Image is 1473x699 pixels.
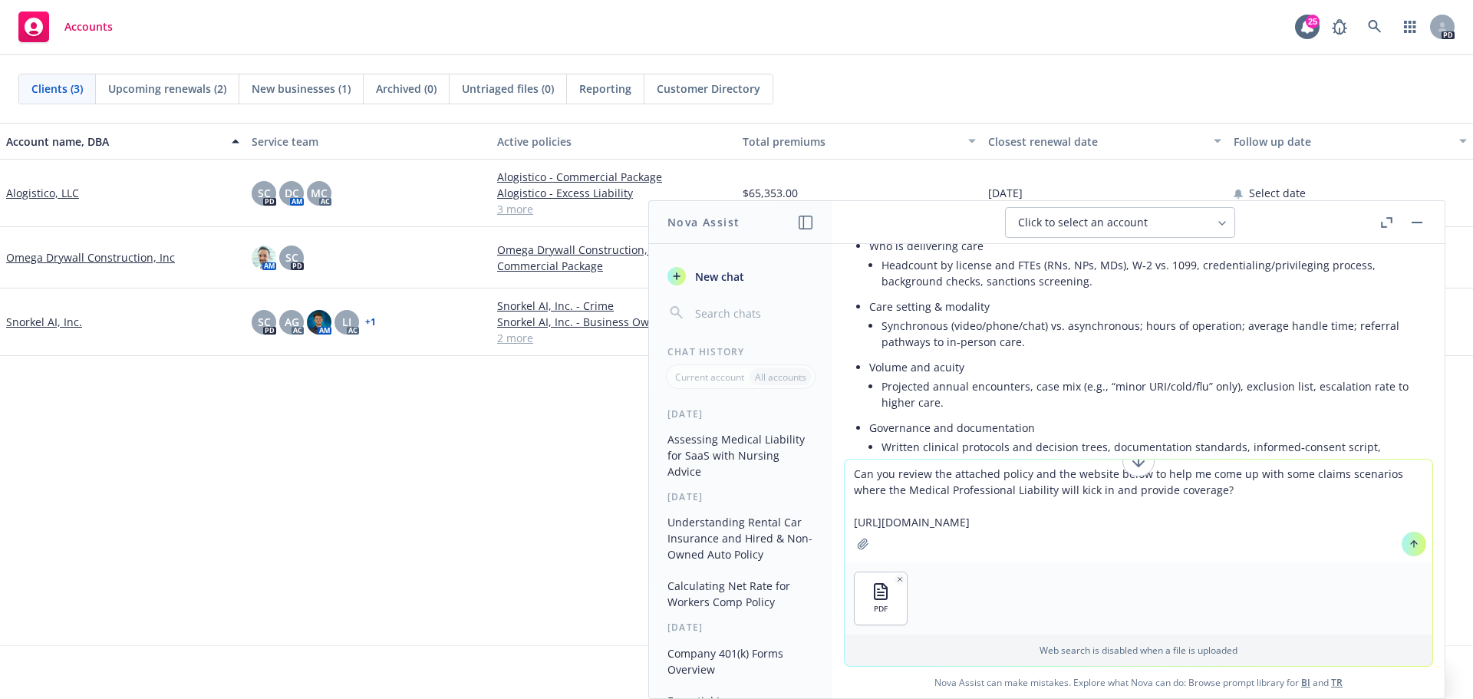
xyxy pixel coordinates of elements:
button: Total premiums [736,123,982,160]
span: Untriaged files (0) [462,81,554,97]
p: Web search is disabled when a file is uploaded [854,644,1423,657]
span: New businesses (1) [252,81,351,97]
img: photo [252,246,276,270]
button: New chat [661,262,820,290]
div: Total premiums [743,134,959,150]
span: SC [258,185,271,201]
a: Omega Drywall Construction, Inc [6,249,175,265]
a: Alogistico - Commercial Package [497,169,730,185]
div: Service team [252,134,485,150]
a: Snorkel AI, Inc. - Business Owners [497,314,730,330]
span: LI [342,314,351,330]
span: SC [285,249,298,265]
li: Care setting & modality [869,295,1420,356]
span: Archived (0) [376,81,437,97]
button: Active policies [491,123,736,160]
a: 2 more [497,330,730,346]
span: MC [311,185,328,201]
a: Snorkel AI, Inc. - Crime [497,298,730,314]
span: DC [285,185,299,201]
a: Switch app [1395,12,1425,42]
a: Snorkel AI, Inc. [6,314,82,330]
div: Chat History [649,345,832,358]
div: Active policies [497,134,730,150]
a: Search [1359,12,1390,42]
span: [DATE] [988,185,1023,201]
span: Nova Assist can make mistakes. Explore what Nova can do: Browse prompt library for and [839,667,1438,698]
li: Headcount by license and FTEs (RNs, NPs, MDs), W‑2 vs. 1099, credentialing/privileging process, b... [881,254,1420,292]
a: Accounts [12,5,119,48]
a: Omega Drywall Construction, Inc - Commercial Package [497,242,730,274]
a: + 1 [365,318,376,327]
span: New chat [692,269,744,285]
button: Service team [245,123,491,160]
li: Who is delivering care [869,235,1420,295]
li: Volume and acuity [869,356,1420,417]
span: Customer Directory [657,81,760,97]
p: All accounts [755,371,806,384]
button: Follow up date [1227,123,1473,160]
span: Clients (3) [31,81,83,97]
textarea: Can you review the attached policy and the website below to help me come up with some claims scen... [845,460,1432,562]
li: Projected annual encounters, case mix (e.g., “minor URI/cold/flu” only), exclusion list, escalati... [881,375,1420,414]
span: Reporting [579,81,631,97]
button: Company 401(k) Forms Overview [661,641,820,682]
span: Select date [1249,185,1306,201]
li: Synchronous (video/phone/chat) vs. asynchronous; hours of operation; average handle time; referra... [881,315,1420,353]
a: BI [1301,676,1310,689]
span: $65,353.00 [743,185,798,201]
div: [DATE] [649,490,832,503]
span: AG [285,314,299,330]
button: PDF [855,572,907,625]
span: Upcoming renewals (2) [108,81,226,97]
span: PDF [874,604,888,614]
a: Alogistico, LLC [6,185,79,201]
a: Alogistico - Excess Liability [497,185,730,201]
span: SC [258,314,271,330]
div: Closest renewal date [988,134,1204,150]
div: [DATE] [649,407,832,420]
a: Report a Bug [1324,12,1355,42]
button: Click to select an account [1005,207,1235,238]
div: [DATE] [649,621,832,634]
input: Search chats [692,302,814,324]
p: Current account [675,371,744,384]
div: Account name, DBA [6,134,222,150]
span: Click to select an account [1018,215,1148,230]
span: Accounts [64,21,113,33]
li: Written clinical protocols and decision trees, documentation standards, informed‑consent script, ... [881,436,1420,474]
li: Governance and documentation [869,417,1420,477]
div: 25 [1306,12,1320,26]
button: Understanding Rental Car Insurance and Hired & Non-Owned Auto Policy [661,509,820,567]
a: TR [1331,676,1343,689]
h1: Nova Assist [667,214,740,230]
button: Closest renewal date [982,123,1227,160]
img: photo [307,310,331,335]
a: 3 more [497,201,730,217]
button: Calculating Net Rate for Workers Comp Policy [661,573,820,615]
div: Follow up date [1234,134,1450,150]
button: Assessing Medical Liability for SaaS with Nursing Advice [661,427,820,484]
